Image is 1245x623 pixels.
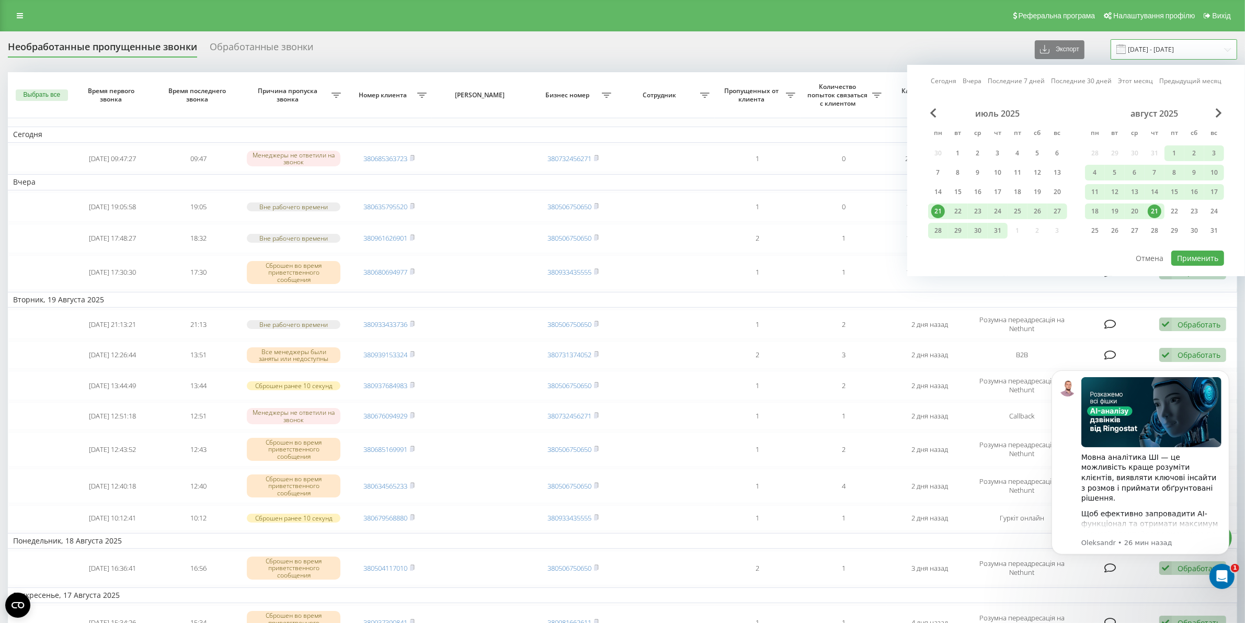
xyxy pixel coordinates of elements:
[1107,126,1123,142] abbr: вторник
[951,166,965,179] div: 8
[801,224,887,253] td: 1
[1209,564,1235,589] iframe: Intercom live chat
[547,411,591,421] a: 380732456271
[70,551,156,585] td: [DATE] 16:36:41
[887,192,973,222] td: 15 часов назад
[1207,185,1221,199] div: 17
[1008,165,1027,180] div: пт 11 июля 2025 г.
[887,469,973,503] td: 2 дня назад
[1011,185,1024,199] div: 18
[948,145,968,161] div: вт 1 июля 2025 г.
[801,255,887,290] td: 1
[715,432,801,467] td: 1
[247,320,340,329] div: Вне рабочего времени
[1178,320,1220,330] div: Обработать
[8,533,1237,549] td: Понедельник, 18 Августа 2025
[363,267,407,277] a: 380680694977
[1108,166,1122,179] div: 5
[535,91,602,99] span: Бизнес номер
[801,341,887,369] td: 3
[155,505,242,531] td: 10:12
[1184,145,1204,161] div: сб 2 авг. 2025 г.
[155,224,242,253] td: 18:32
[1008,203,1027,219] div: пт 25 июля 2025 г.
[1184,184,1204,200] div: сб 16 авг. 2025 г.
[928,223,948,239] div: пн 28 июля 2025 г.
[8,41,197,58] div: Необработанные пропущенные звонки
[1011,146,1024,160] div: 4
[1167,126,1182,142] abbr: пятница
[1036,354,1245,595] iframe: Intercom notifications сообщение
[887,145,973,173] td: 2 минуты назад
[1105,165,1125,180] div: вт 5 авг. 2025 г.
[951,224,965,237] div: 29
[715,145,801,173] td: 1
[720,87,786,103] span: Пропущенных от клиента
[1030,126,1045,142] abbr: суббота
[951,185,965,199] div: 15
[973,341,1071,369] td: B2B
[948,223,968,239] div: вт 29 июля 2025 г.
[715,505,801,531] td: 1
[801,432,887,467] td: 2
[155,402,242,430] td: 12:51
[968,145,988,161] div: ср 2 июля 2025 г.
[1171,251,1224,266] button: Применить
[70,469,156,503] td: [DATE] 12:40:18
[1125,184,1145,200] div: ср 13 авг. 2025 г.
[1168,146,1181,160] div: 1
[928,108,1067,119] div: июль 2025
[1145,203,1164,219] div: чт 21 авг. 2025 г.
[1049,126,1065,142] abbr: воскресенье
[948,184,968,200] div: вт 15 июля 2025 г.
[968,223,988,239] div: ср 30 июля 2025 г.
[1184,203,1204,219] div: сб 23 авг. 2025 г.
[928,203,948,219] div: пн 21 июля 2025 г.
[363,202,407,211] a: 380635795520
[70,145,156,173] td: [DATE] 09:47:27
[951,146,965,160] div: 1
[8,587,1237,603] td: Воскресенье, 17 Августа 2025
[247,151,340,166] div: Менеджеры не ответили на звонок
[547,445,591,454] a: 380506750650
[931,185,945,199] div: 14
[988,223,1008,239] div: чт 31 июля 2025 г.
[1010,126,1025,142] abbr: пятница
[547,563,591,573] a: 380506750650
[887,341,973,369] td: 2 дня назад
[1085,184,1105,200] div: пн 11 авг. 2025 г.
[971,185,985,199] div: 16
[247,87,332,103] span: Причина пропуска звонка
[1147,126,1162,142] abbr: четверг
[70,310,156,339] td: [DATE] 21:13:21
[715,469,801,503] td: 1
[968,165,988,180] div: ср 9 июля 2025 г.
[1186,126,1202,142] abbr: суббота
[247,381,340,390] div: Сброшен ранее 10 секунд
[991,205,1004,218] div: 24
[70,371,156,400] td: [DATE] 13:44:49
[1031,146,1044,160] div: 5
[155,145,242,173] td: 09:47
[1204,223,1224,239] div: вс 31 авг. 2025 г.
[1164,203,1184,219] div: пт 22 авг. 2025 г.
[1145,223,1164,239] div: чт 28 авг. 2025 г.
[1085,223,1105,239] div: пн 25 авг. 2025 г.
[887,371,973,400] td: 2 дня назад
[5,593,30,618] button: Open CMP widget
[991,166,1004,179] div: 10
[70,402,156,430] td: [DATE] 12:51:18
[971,224,985,237] div: 30
[1130,251,1170,266] button: Отмена
[887,505,973,531] td: 2 дня назад
[948,203,968,219] div: вт 22 июля 2025 г.
[801,145,887,173] td: 0
[1128,224,1141,237] div: 27
[1145,165,1164,180] div: чт 7 авг. 2025 г.
[1027,145,1047,161] div: сб 5 июля 2025 г.
[1108,185,1122,199] div: 12
[1027,203,1047,219] div: сб 26 июля 2025 г.
[715,224,801,253] td: 2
